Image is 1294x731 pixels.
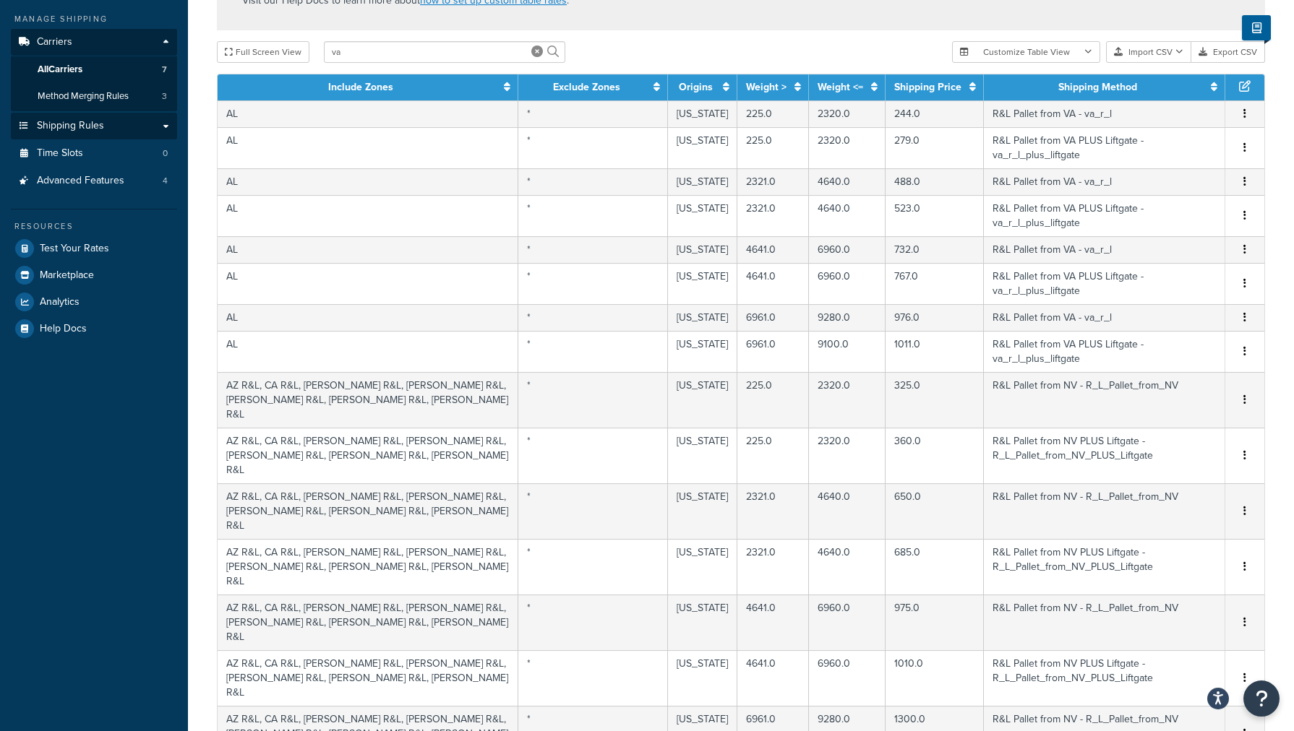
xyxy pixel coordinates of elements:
td: R&L Pallet from VA PLUS Liftgate - va_r_l_plus_liftgate [984,331,1225,372]
td: AL [218,168,518,195]
a: Marketplace [11,262,177,288]
td: AZ R&L, CA R&L, [PERSON_NAME] R&L, [PERSON_NAME] R&L, [PERSON_NAME] R&L, [PERSON_NAME] R&L, [PERS... [218,483,518,539]
a: Help Docs [11,316,177,342]
td: 1010.0 [886,650,984,706]
td: AL [218,263,518,304]
td: 650.0 [886,483,984,539]
a: Test Your Rates [11,235,177,261]
td: 225.0 [737,428,809,483]
td: AL [218,236,518,263]
td: 2320.0 [809,100,886,127]
td: 732.0 [886,236,984,263]
td: R&L Pallet from NV - R_L_Pallet_from_NV [984,483,1225,539]
span: Analytics [40,296,80,308]
td: 225.0 [737,127,809,168]
span: 7 [162,64,167,76]
td: 6960.0 [809,650,886,706]
td: R&L Pallet from NV PLUS Liftgate - R_L_Pallet_from_NV_PLUS_Liftgate [984,650,1225,706]
a: Shipping Price [894,79,961,95]
span: Time Slots [37,147,83,160]
span: Carriers [37,36,72,48]
td: AZ R&L, CA R&L, [PERSON_NAME] R&L, [PERSON_NAME] R&L, [PERSON_NAME] R&L, [PERSON_NAME] R&L, [PERS... [218,594,518,650]
td: [US_STATE] [668,304,737,331]
span: 3 [162,90,167,103]
button: Export CSV [1191,41,1265,63]
a: Time Slots0 [11,140,177,167]
a: Method Merging Rules3 [11,83,177,110]
span: 0 [163,147,168,160]
td: 2321.0 [737,483,809,539]
a: Shipping Rules [11,113,177,139]
button: Full Screen View [217,41,309,63]
td: R&L Pallet from VA PLUS Liftgate - va_r_l_plus_liftgate [984,263,1225,304]
td: AZ R&L, CA R&L, [PERSON_NAME] R&L, [PERSON_NAME] R&L, [PERSON_NAME] R&L, [PERSON_NAME] R&L, [PERS... [218,650,518,706]
td: AL [218,304,518,331]
td: 767.0 [886,263,984,304]
td: R&L Pallet from VA PLUS Liftgate - va_r_l_plus_liftgate [984,127,1225,168]
td: AL [218,331,518,372]
td: 2320.0 [809,127,886,168]
td: 2321.0 [737,195,809,236]
td: R&L Pallet from NV PLUS Liftgate - R_L_Pallet_from_NV_PLUS_Liftgate [984,539,1225,594]
td: [US_STATE] [668,168,737,195]
a: Weight > [746,79,787,95]
td: [US_STATE] [668,372,737,428]
td: [US_STATE] [668,331,737,372]
td: AL [218,100,518,127]
td: 523.0 [886,195,984,236]
td: R&L Pallet from NV - R_L_Pallet_from_NV [984,372,1225,428]
td: 685.0 [886,539,984,594]
td: [US_STATE] [668,428,737,483]
td: [US_STATE] [668,100,737,127]
td: [US_STATE] [668,483,737,539]
td: R&L Pallet from VA PLUS Liftgate - va_r_l_plus_liftgate [984,195,1225,236]
button: Customize Table View [952,41,1100,63]
li: Analytics [11,289,177,315]
a: AllCarriers7 [11,56,177,83]
a: Include Zones [328,79,393,95]
td: [US_STATE] [668,594,737,650]
td: 9280.0 [809,304,886,331]
td: R&L Pallet from VA - va_r_l [984,168,1225,195]
td: [US_STATE] [668,539,737,594]
td: [US_STATE] [668,236,737,263]
td: 2320.0 [809,372,886,428]
td: 4641.0 [737,650,809,706]
li: Advanced Features [11,168,177,194]
td: AL [218,195,518,236]
button: Show Help Docs [1242,15,1271,40]
td: 279.0 [886,127,984,168]
td: 4641.0 [737,263,809,304]
span: Method Merging Rules [38,90,129,103]
div: Resources [11,220,177,233]
td: 4640.0 [809,539,886,594]
td: AZ R&L, CA R&L, [PERSON_NAME] R&L, [PERSON_NAME] R&L, [PERSON_NAME] R&L, [PERSON_NAME] R&L, [PERS... [218,539,518,594]
td: 6961.0 [737,331,809,372]
a: Exclude Zones [553,79,620,95]
td: 975.0 [886,594,984,650]
td: R&L Pallet from VA - va_r_l [984,100,1225,127]
a: Shipping Method [1058,79,1137,95]
td: 225.0 [737,372,809,428]
button: Open Resource Center [1243,680,1280,717]
span: All Carriers [38,64,82,76]
span: Test Your Rates [40,243,109,255]
a: Advanced Features4 [11,168,177,194]
span: Advanced Features [37,175,124,187]
td: 4640.0 [809,483,886,539]
td: 976.0 [886,304,984,331]
td: 9100.0 [809,331,886,372]
td: 225.0 [737,100,809,127]
td: 360.0 [886,428,984,483]
div: Manage Shipping [11,13,177,25]
td: R&L Pallet from NV PLUS Liftgate - R_L_Pallet_from_NV_PLUS_Liftgate [984,428,1225,483]
td: R&L Pallet from VA - va_r_l [984,236,1225,263]
td: 6960.0 [809,594,886,650]
a: Weight <= [818,79,863,95]
span: 4 [163,175,168,187]
td: 6961.0 [737,304,809,331]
